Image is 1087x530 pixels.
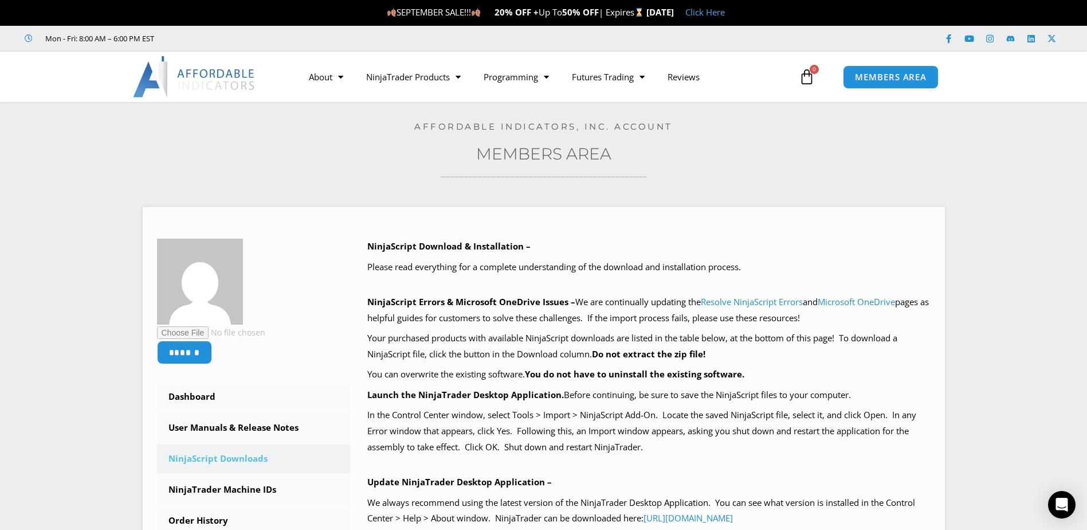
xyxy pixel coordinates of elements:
[367,296,575,307] b: NinjaScript Errors & Microsoft OneDrive Issues –
[560,64,656,90] a: Futures Trading
[367,367,931,383] p: You can overwrite the existing software.
[157,413,351,443] a: User Manuals & Release Notes
[157,382,351,412] a: Dashboard
[367,330,931,363] p: Your purchased products with available NinjaScript downloads are listed in the table below, at th...
[367,476,552,488] b: Update NinjaTrader Desktop Application –
[843,65,939,89] a: MEMBERS AREA
[387,8,396,17] img: 🍂
[525,368,744,380] b: You do not have to uninstall the existing software.
[685,6,725,18] a: Click Here
[592,348,705,360] b: Do not extract the zip file!
[472,64,560,90] a: Programming
[818,296,895,307] a: Microsoft OneDrive
[387,6,646,18] span: SEPTEMBER SALE!!! Up To | Expires
[782,60,832,93] a: 0
[635,8,643,17] img: ⌛
[133,56,256,98] img: LogoAI | Affordable Indicators – NinjaTrader
[646,6,674,18] strong: [DATE]
[297,64,796,90] nav: Menu
[810,65,819,74] span: 0
[157,475,351,505] a: NinjaTrader Machine IDs
[170,33,342,44] iframe: Customer reviews powered by Trustpilot
[367,387,931,403] p: Before continuing, be sure to save the NinjaScript files to your computer.
[367,389,564,400] b: Launch the NinjaTrader Desktop Application.
[367,407,931,455] p: In the Control Center window, select Tools > Import > NinjaScript Add-On. Locate the saved NinjaS...
[42,32,154,45] span: Mon - Fri: 8:00 AM – 6:00 PM EST
[367,294,931,326] p: We are continually updating the and pages as helpful guides for customers to solve these challeng...
[701,296,803,307] a: Resolve NinjaScript Errors
[476,144,611,163] a: Members Area
[656,64,711,90] a: Reviews
[157,444,351,474] a: NinjaScript Downloads
[367,259,931,275] p: Please read everything for a complete understanding of the download and installation process.
[355,64,472,90] a: NinjaTrader Products
[562,6,599,18] strong: 50% OFF
[367,240,531,252] b: NinjaScript Download & Installation –
[157,239,243,325] img: 3cca7ec465f74d1de4692a047d461dc0f1f1534e8a3086efa6a01475076011a1
[414,121,673,132] a: Affordable Indicators, Inc. Account
[495,6,539,18] strong: 20% OFF +
[855,73,927,81] span: MEMBERS AREA
[643,512,733,524] a: [URL][DOMAIN_NAME]
[1048,491,1076,519] div: Open Intercom Messenger
[472,8,480,17] img: 🍂
[297,64,355,90] a: About
[367,495,931,527] p: We always recommend using the latest version of the NinjaTrader Desktop Application. You can see ...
